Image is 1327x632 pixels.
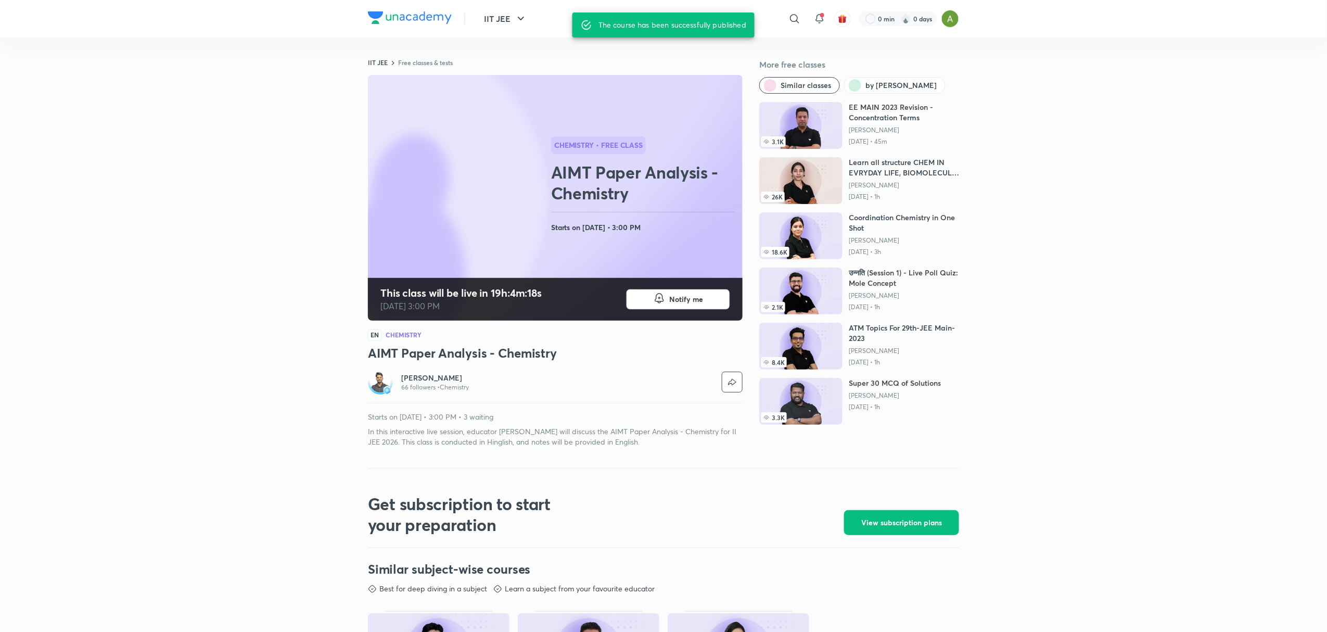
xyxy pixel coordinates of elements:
[598,16,746,34] div: The course has been successfully published
[368,11,452,27] a: Company Logo
[368,412,743,422] p: Starts on [DATE] • 3:00 PM • 3 waiting
[849,126,959,134] a: [PERSON_NAME]
[844,77,946,94] button: by Gaurav Singh
[368,370,393,395] a: Avatarbadge
[834,10,851,27] button: avatar
[759,58,959,71] h5: More free classes
[368,11,452,24] img: Company Logo
[849,268,959,288] h6: उन्नति (Session 1) - Live Poll Quiz: Mole Concept
[849,193,959,201] p: [DATE] • 1h
[865,80,937,91] span: by Gaurav Singh
[368,494,581,535] h2: Get subscription to start your preparation
[401,373,469,383] a: [PERSON_NAME]
[368,426,743,447] p: In this interactive live session, educator [PERSON_NAME] will discuss the AIMT Paper Analysis - C...
[505,584,655,594] p: Learn a subject from your favourite educator
[761,302,785,312] span: 2.1K
[849,403,941,411] p: [DATE] • 1h
[849,137,959,146] p: [DATE] • 45m
[844,510,959,535] button: View subscription plans
[379,584,487,594] p: Best for deep diving in a subject
[368,329,381,340] span: EN
[551,162,738,204] h2: AIMT Paper Analysis - Chemistry
[761,136,786,147] span: 3.1K
[368,58,388,67] a: IIT JEE
[781,80,831,91] span: Similar classes
[849,347,959,355] a: [PERSON_NAME]
[626,289,730,310] button: Notify me
[759,77,840,94] button: Similar classes
[849,378,941,388] h6: Super 30 MCQ of Solutions
[380,300,542,312] p: [DATE] 3:00 PM
[398,58,453,67] a: Free classes & tests
[849,102,959,123] h6: EE MAIN 2023 Revision - Concentration Terms
[849,358,959,366] p: [DATE] • 1h
[849,292,959,300] a: [PERSON_NAME]
[838,14,847,23] img: avatar
[849,157,959,178] h6: Learn all structure CHEM IN EVRYDAY LIFE, BIOMOLECULE POLYMER JEE NEET
[368,561,959,577] h3: Similar subject-wise courses
[849,303,959,311] p: [DATE] • 1h
[761,412,787,423] span: 3.3K
[384,387,391,394] img: badge
[669,294,703,305] span: Notify me
[941,10,959,28] img: Ajay A
[368,345,743,361] h3: AIMT Paper Analysis - Chemistry
[478,8,533,29] button: IIT JEE
[861,517,942,528] span: View subscription plans
[761,247,789,257] span: 18.6K
[386,332,422,338] h4: Chemistry
[901,14,911,24] img: streak
[370,372,391,393] img: Avatar
[849,323,959,344] h6: ATM Topics For 29th-JEE Main-2023
[761,192,785,202] span: 26K
[551,221,738,234] h4: Starts on [DATE] • 3:00 PM
[849,248,959,256] p: [DATE] • 3h
[380,286,542,300] h4: This class will be live in 19h:4m:18s
[401,383,469,391] p: 66 followers • Chemistry
[849,236,959,245] a: [PERSON_NAME]
[849,391,941,400] a: [PERSON_NAME]
[849,212,959,233] h6: Coordination Chemistry in One Shot
[849,181,959,189] a: [PERSON_NAME]
[761,357,787,368] span: 8.4K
